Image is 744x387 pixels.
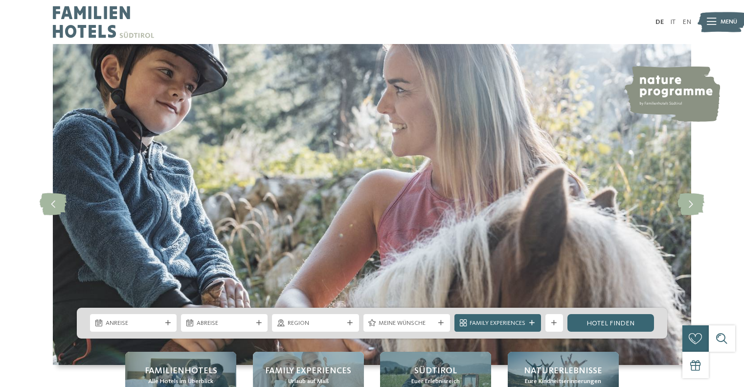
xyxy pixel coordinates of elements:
img: Familienhotels Südtirol: The happy family places [53,44,691,365]
a: EN [682,19,691,25]
span: Abreise [197,319,252,328]
span: Urlaub auf Maß [288,377,329,386]
span: Family Experiences [470,319,525,328]
a: IT [670,19,676,25]
span: Meine Wünsche [379,319,434,328]
span: Anreise [106,319,161,328]
span: Eure Kindheitserinnerungen [525,377,601,386]
span: Naturerlebnisse [524,365,602,377]
span: Alle Hotels im Überblick [148,377,213,386]
span: Menü [721,18,737,26]
span: Familienhotels [145,365,217,377]
span: Region [288,319,343,328]
span: Family Experiences [265,365,351,377]
img: nature programme by Familienhotels Südtirol [623,66,720,122]
span: Südtirol [414,365,457,377]
a: Hotel finden [567,314,654,332]
span: Euer Erlebnisreich [411,377,460,386]
a: DE [655,19,664,25]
